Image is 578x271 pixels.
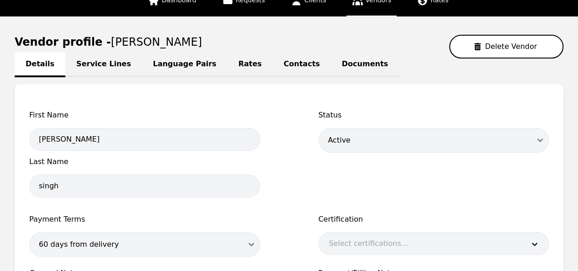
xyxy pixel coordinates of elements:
[15,36,202,48] h1: Vendor profile -
[111,36,202,48] span: [PERSON_NAME]
[318,214,549,225] label: Certification
[29,128,260,151] input: First Name
[65,52,142,77] a: Service Lines
[273,52,331,77] a: Contacts
[318,110,549,121] span: Status
[142,52,228,77] a: Language Pairs
[29,110,260,121] span: First Name
[29,214,260,225] span: Payment Terms
[331,52,399,77] a: Documents
[228,52,273,77] a: Rates
[29,175,260,197] input: Last Name
[29,156,260,167] span: Last Name
[449,35,563,58] button: Delete Vendor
